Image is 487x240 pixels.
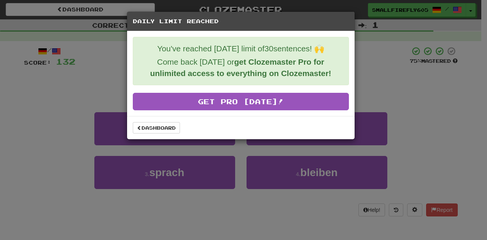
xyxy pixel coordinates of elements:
p: Come back [DATE] or [139,56,343,79]
strong: get Clozemaster Pro for unlimited access to everything on Clozemaster! [150,57,331,78]
a: Get Pro [DATE]! [133,93,349,110]
a: Dashboard [133,122,180,134]
p: You've reached [DATE] limit of 30 sentences! 🙌 [139,43,343,54]
h5: Daily Limit Reached [133,17,349,25]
